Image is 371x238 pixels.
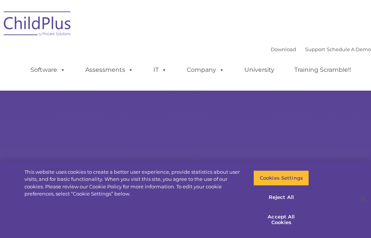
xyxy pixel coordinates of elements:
a: Support [305,46,325,52]
a: Download [271,46,296,52]
a: Schedule A Demo [327,46,371,52]
div: This website uses cookies to create a better user experience, provide statistics about user visit... [24,168,242,198]
button: Accept All Cookies [253,209,309,230]
a: University [237,62,282,77]
a: Software [23,62,73,77]
button: Reject All [253,189,309,205]
a: Company [179,62,232,77]
a: IT [146,62,174,77]
button: Close [354,191,371,208]
button: Cookies Settings [253,170,309,186]
a: Assessments [78,62,141,77]
font: | [271,46,371,52]
a: Training Scramble!! [287,62,359,77]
